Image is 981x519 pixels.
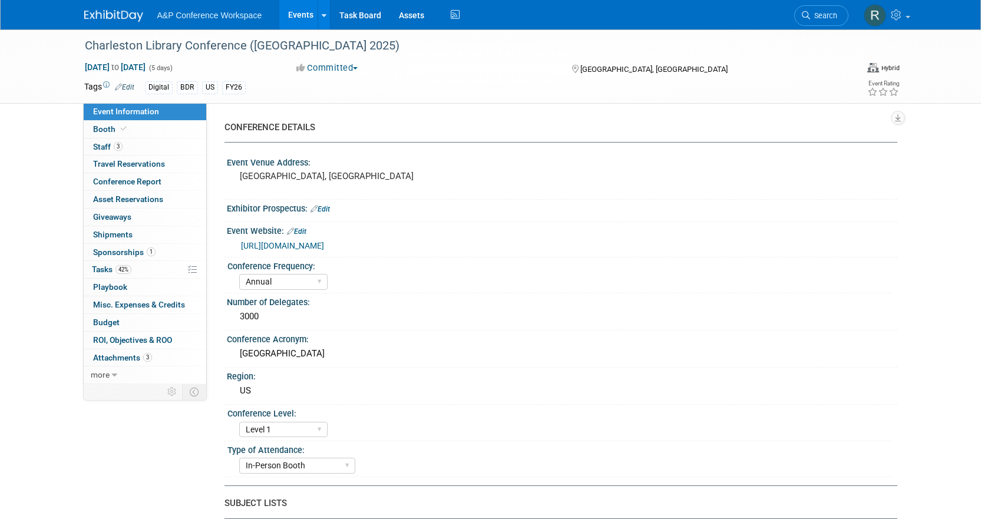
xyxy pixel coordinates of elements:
[84,10,143,22] img: ExhibitDay
[867,81,899,87] div: Event Rating
[84,296,206,313] a: Misc. Expenses & Credits
[84,279,206,296] a: Playbook
[222,81,246,94] div: FY26
[110,62,121,72] span: to
[93,124,129,134] span: Booth
[224,497,888,510] div: SUBJECT LISTS
[93,335,172,345] span: ROI, Objectives & ROO
[93,318,120,327] span: Budget
[93,230,133,239] span: Shipments
[162,384,183,399] td: Personalize Event Tab Strip
[115,83,134,91] a: Edit
[93,194,163,204] span: Asset Reservations
[93,247,156,257] span: Sponsorships
[867,63,879,72] img: Format-Hybrid.png
[779,61,900,79] div: Event Format
[93,159,165,168] span: Travel Reservations
[236,308,888,326] div: 3000
[867,61,900,73] div: Event Format
[227,257,892,272] div: Conference Frequency:
[794,5,848,26] a: Search
[227,405,892,419] div: Conference Level:
[236,382,888,400] div: US
[864,4,886,27] img: Rosalie Love
[287,227,306,236] a: Edit
[202,81,218,94] div: US
[92,265,131,274] span: Tasks
[84,314,206,331] a: Budget
[84,173,206,190] a: Conference Report
[93,300,185,309] span: Misc. Expenses & Credits
[84,244,206,261] a: Sponsorships1
[157,11,262,20] span: A&P Conference Workspace
[84,261,206,278] a: Tasks42%
[147,247,156,256] span: 1
[84,103,206,120] a: Event Information
[84,191,206,208] a: Asset Reservations
[93,212,131,222] span: Giveaways
[84,156,206,173] a: Travel Reservations
[115,265,131,274] span: 42%
[580,65,728,74] span: [GEOGRAPHIC_DATA], [GEOGRAPHIC_DATA]
[881,64,900,72] div: Hybrid
[311,205,330,213] a: Edit
[148,64,173,72] span: (5 days)
[93,282,127,292] span: Playbook
[84,226,206,243] a: Shipments
[84,121,206,138] a: Booth
[93,142,123,151] span: Staff
[240,171,493,181] pre: [GEOGRAPHIC_DATA], [GEOGRAPHIC_DATA]
[121,125,127,132] i: Booth reservation complete
[84,62,146,72] span: [DATE] [DATE]
[93,353,152,362] span: Attachments
[81,35,831,57] div: Charleston Library Conference ([GEOGRAPHIC_DATA] 2025)
[227,222,897,237] div: Event Website:
[143,353,152,362] span: 3
[810,11,837,20] span: Search
[241,241,324,250] a: [URL][DOMAIN_NAME]
[236,345,888,363] div: [GEOGRAPHIC_DATA]
[84,81,134,94] td: Tags
[84,366,206,384] a: more
[227,200,897,215] div: Exhibitor Prospectus:
[84,332,206,349] a: ROI, Objectives & ROO
[224,121,888,134] div: CONFERENCE DETAILS
[227,441,892,456] div: Type of Attendance:
[292,62,362,74] button: Committed
[114,142,123,151] span: 3
[182,384,206,399] td: Toggle Event Tabs
[84,138,206,156] a: Staff3
[84,349,206,366] a: Attachments3
[177,81,198,94] div: BDR
[91,370,110,379] span: more
[145,81,173,94] div: Digital
[93,107,159,116] span: Event Information
[84,209,206,226] a: Giveaways
[227,154,897,168] div: Event Venue Address:
[93,177,161,186] span: Conference Report
[227,330,897,345] div: Conference Acronym:
[227,368,897,382] div: Region:
[227,293,897,308] div: Number of Delegates:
